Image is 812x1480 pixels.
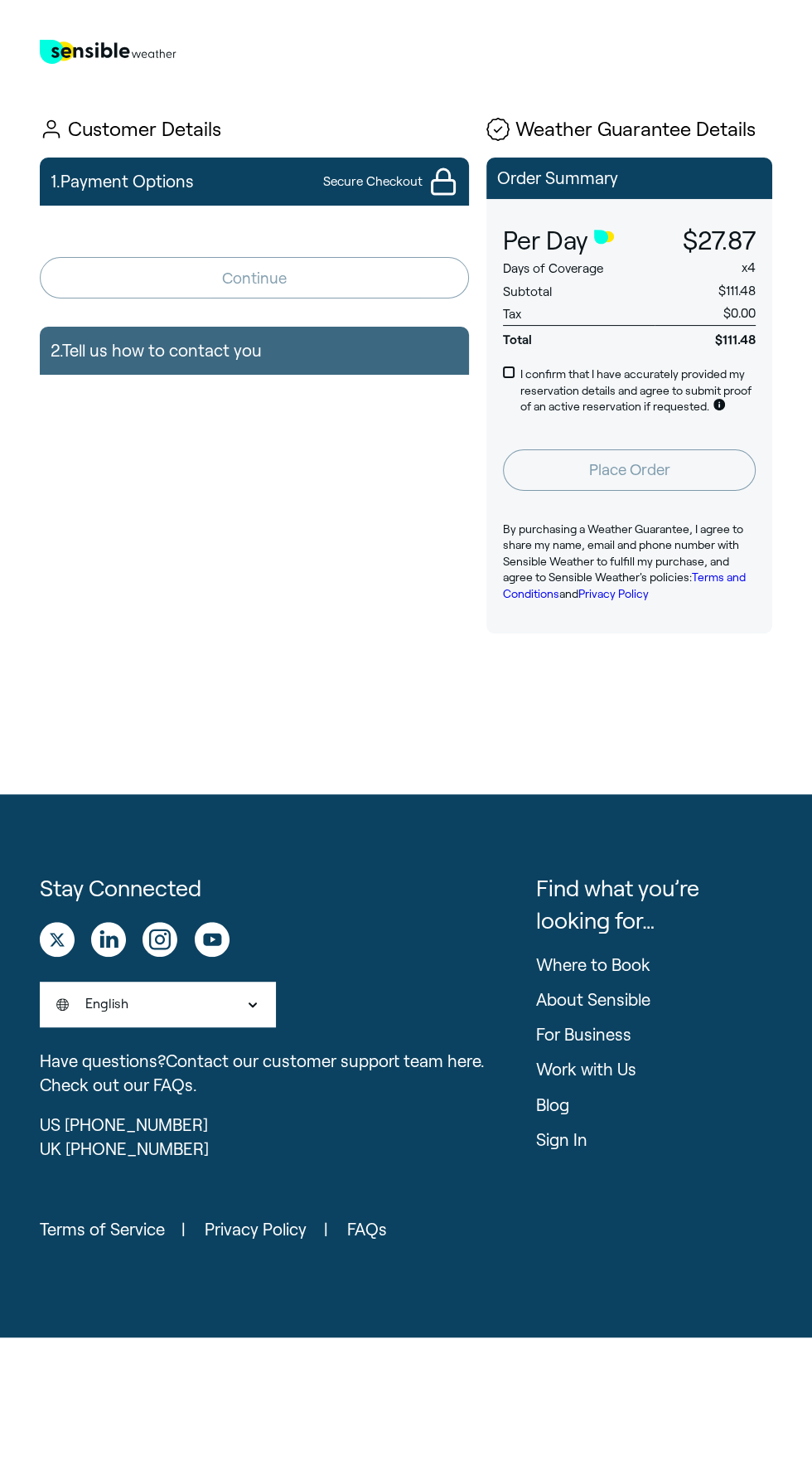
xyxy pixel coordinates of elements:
button: Continue [40,257,470,298]
button: 1.Payment OptionsSecure Checkout [40,158,470,206]
a: Contact our customer support team here. [166,1052,485,1070]
li: US [40,1114,514,1138]
a: For Business [536,1026,631,1044]
a: Check out our FAQs. [40,1076,197,1094]
span: $111.48 [655,325,756,349]
a: Privacy Policy [205,1220,307,1239]
p: Order Summary [497,169,761,187]
a: Where to Book [536,956,650,974]
a: Work with Us [536,1060,636,1079]
a: Terms of Service [40,1220,165,1239]
span: $0.00 [723,306,756,320]
span: Days of Coverage [503,261,603,275]
span: x 4 [742,260,756,274]
p: I confirm that I have accurately provided my reservation details and agree to submit proof of an ... [520,366,756,415]
a: About Sensible [536,991,650,1009]
p: Find what you’re looking for… [536,873,773,936]
span: English [56,995,128,1013]
li: UK [40,1138,514,1162]
p: By purchasing a Weather Guarantee, I agree to share my name, email and phone number with Sensible... [503,522,756,603]
button: Place Order [503,449,756,491]
a: Privacy Policy [578,587,649,600]
p: Have questions? [40,1050,514,1074]
h1: Weather Guarantee Details [486,118,773,141]
span: $27.87 [683,227,756,255]
span: Tax [503,307,521,321]
span: $111.48 [718,284,756,298]
span: Per Day [503,227,588,255]
h1: Customer Details [40,118,470,141]
a: [PHONE_NUMBER] [65,1140,209,1158]
span: Subtotal [503,284,552,298]
a: [PHONE_NUMBER] [65,1116,208,1134]
iframe: Customer reviews powered by Trustpilot [486,656,773,772]
a: Terms and Conditions [503,570,746,600]
span: Total [503,325,655,349]
a: Blog [536,1096,569,1114]
h1: Stay Connected [40,873,514,905]
span: Secure Checkout [323,172,423,190]
a: FAQs [347,1220,387,1239]
h2: 1. Payment Options [51,163,194,200]
a: Sign In [536,1131,587,1149]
